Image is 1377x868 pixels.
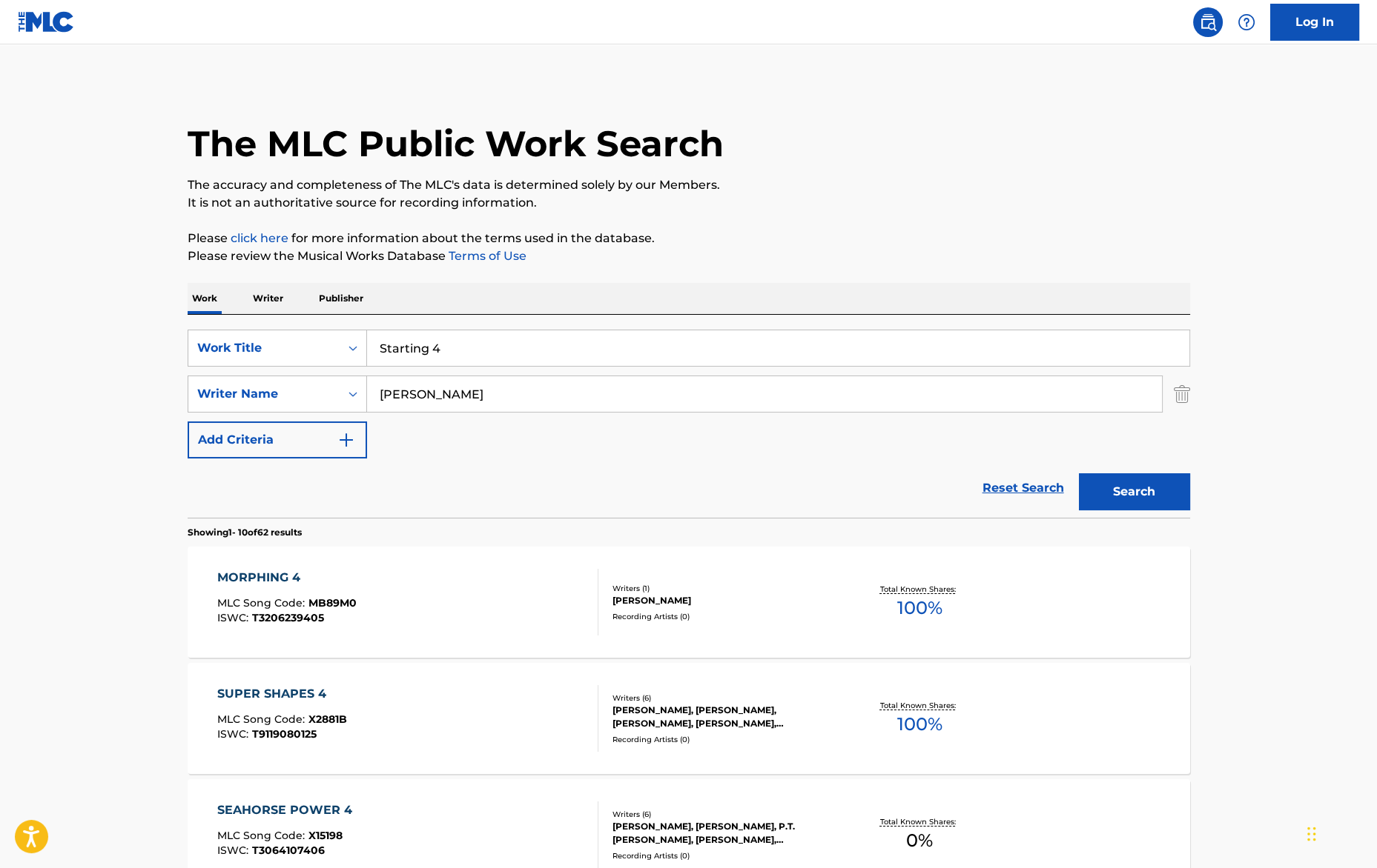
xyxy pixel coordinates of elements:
button: Search [1079,473,1190,510]
div: Writers ( 6 ) [612,692,836,704]
iframe: Chat Widget [1303,797,1377,868]
div: Writers ( 6 ) [612,809,836,820]
span: MLC Song Code : [217,712,308,726]
span: ISWC : [217,844,252,857]
p: Please for more information about the terms used in the database. [188,230,1190,247]
div: Work Title [197,339,331,357]
span: 0 % [906,827,933,854]
div: [PERSON_NAME], [PERSON_NAME], [PERSON_NAME], [PERSON_NAME], [PERSON_NAME], PT [PERSON_NAME] [612,704,836,730]
form: Search Form [188,330,1190,518]
div: Drag [1307,812,1316,856]
div: Recording Artists ( 0 ) [612,611,836,622]
img: MLC Logo [18,11,75,33]
span: T3064107406 [252,844,325,857]
div: [PERSON_NAME] [612,594,836,607]
a: Reset Search [975,472,1071,504]
a: click here [231,231,288,245]
span: MLC Song Code : [217,829,308,842]
div: Writers ( 1 ) [612,583,836,594]
img: search [1199,13,1217,31]
p: Please review the Musical Works Database [188,247,1190,265]
p: The accuracy and completeness of The MLC's data is determined solely by our Members. [188,176,1190,194]
span: MLC Song Code : [217,596,308,610]
span: T9119080125 [252,727,317,741]
span: 100 % [897,595,942,621]
a: Public Search [1193,7,1223,37]
p: Work [188,283,222,314]
p: Showing 1 - 10 of 62 results [188,526,302,539]
span: X2881B [308,712,347,726]
img: 9d2ae6d4665cec9f34b9.svg [337,431,355,449]
div: Writer Name [197,385,331,403]
div: Recording Artists ( 0 ) [612,850,836,861]
div: [PERSON_NAME], [PERSON_NAME], P.T. [PERSON_NAME], [PERSON_NAME], [PERSON_NAME], [PERSON_NAME] [612,820,836,847]
button: Add Criteria [188,421,367,458]
div: MORPHING 4 [217,569,357,587]
p: Total Known Shares: [880,816,960,827]
img: help [1238,13,1255,31]
p: Publisher [314,283,368,314]
span: ISWC : [217,611,252,624]
div: SEAHORSE POWER 4 [217,801,360,819]
span: T3206239405 [252,611,324,624]
div: SUPER SHAPES 4 [217,685,347,703]
img: Delete Criterion [1174,375,1190,413]
p: Total Known Shares: [880,584,960,595]
a: MORPHING 4MLC Song Code:MB89M0ISWC:T3206239405Writers (1)[PERSON_NAME]Recording Artists (0)Total ... [188,547,1190,658]
h1: The MLC Public Work Search [188,121,724,166]
a: Log In [1270,4,1359,41]
a: SUPER SHAPES 4MLC Song Code:X2881BISWC:T9119080125Writers (6)[PERSON_NAME], [PERSON_NAME], [PERSO... [188,663,1190,774]
span: ISWC : [217,727,252,741]
span: MB89M0 [308,596,357,610]
p: Total Known Shares: [880,700,960,711]
a: Terms of Use [446,249,526,263]
div: Recording Artists ( 0 ) [612,734,836,745]
div: Help [1232,7,1261,37]
p: Writer [248,283,288,314]
span: X15198 [308,829,343,842]
p: It is not an authoritative source for recording information. [188,194,1190,212]
span: 100 % [897,711,942,738]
